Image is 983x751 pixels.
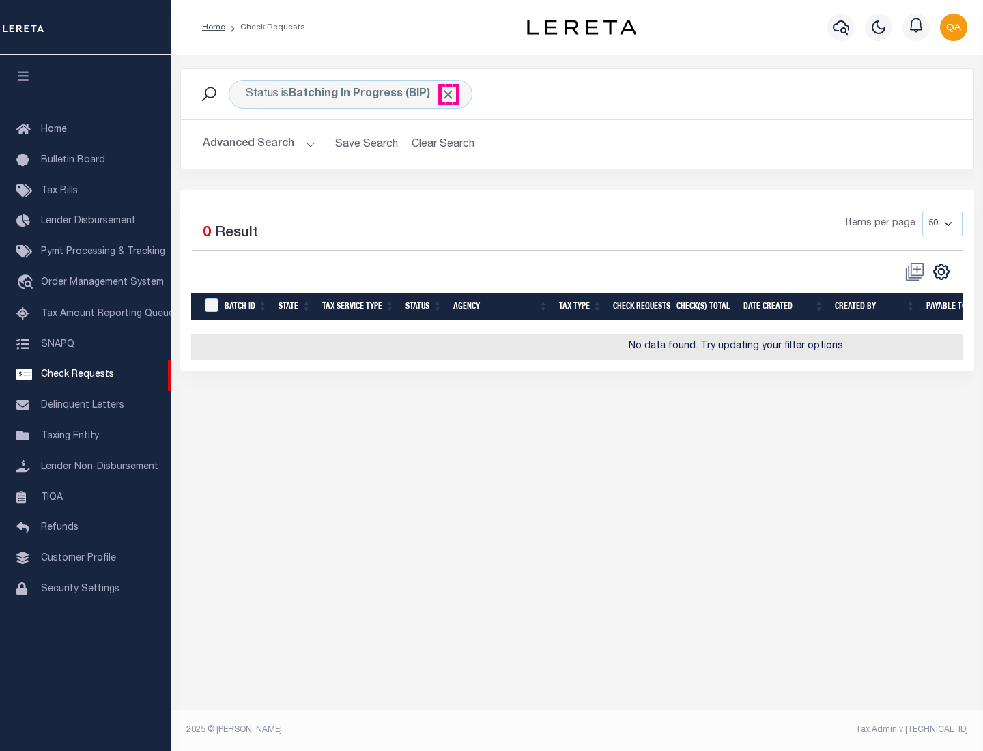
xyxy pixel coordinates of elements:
[41,431,99,441] span: Taxing Entity
[448,293,554,321] th: Agency: activate to sort column ascending
[41,492,63,502] span: TIQA
[229,80,472,109] div: Status is
[940,14,967,41] img: svg+xml;base64,PHN2ZyB4bWxucz0iaHR0cDovL3d3dy53My5vcmcvMjAwMC9zdmciIHBvaW50ZXItZXZlbnRzPSJub25lIi...
[289,89,455,100] b: Batching In Progress (BIP)
[400,293,448,321] th: Status: activate to sort column ascending
[202,23,225,31] a: Home
[846,216,915,231] span: Items per page
[41,339,74,349] span: SNAPQ
[587,724,968,736] div: Tax Admin v.[TECHNICAL_ID]
[41,278,164,287] span: Order Management System
[41,156,105,165] span: Bulletin Board
[41,401,124,410] span: Delinquent Letters
[16,274,38,292] i: travel_explore
[41,584,119,594] span: Security Settings
[41,125,67,134] span: Home
[203,131,316,158] button: Advanced Search
[41,462,158,472] span: Lender Non-Disbursement
[406,131,481,158] button: Clear Search
[225,21,305,33] li: Check Requests
[41,370,114,380] span: Check Requests
[219,293,273,321] th: Batch Id: activate to sort column ascending
[671,293,738,321] th: Check(s) Total
[41,523,79,533] span: Refunds
[41,216,136,226] span: Lender Disbursement
[317,293,400,321] th: Tax Service Type: activate to sort column ascending
[527,20,636,35] img: logo-dark.svg
[41,247,165,257] span: Pymt Processing & Tracking
[215,223,258,244] label: Result
[738,293,829,321] th: Date Created: activate to sort column ascending
[829,293,921,321] th: Created By: activate to sort column ascending
[41,554,116,563] span: Customer Profile
[273,293,317,321] th: State: activate to sort column ascending
[176,724,578,736] div: 2025 © [PERSON_NAME].
[554,293,608,321] th: Tax Type: activate to sort column ascending
[41,186,78,196] span: Tax Bills
[41,309,174,319] span: Tax Amount Reporting Queue
[327,131,406,158] button: Save Search
[203,226,211,240] span: 0
[608,293,671,321] th: Check Requests
[441,87,455,102] span: Click to Remove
